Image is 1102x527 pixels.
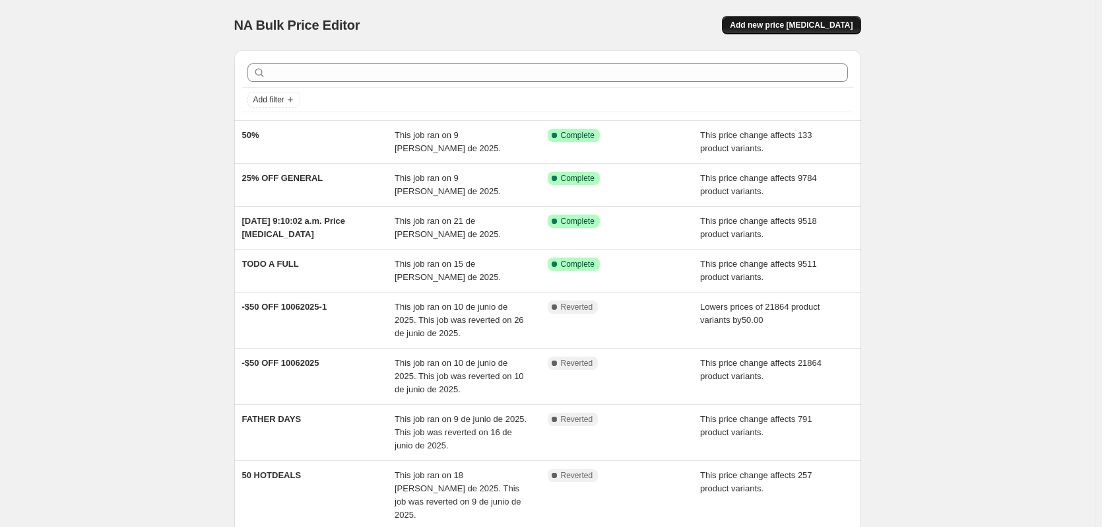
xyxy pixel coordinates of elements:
[561,358,593,369] span: Reverted
[700,358,822,381] span: This price change affects 21864 product variants.
[700,414,812,437] span: This price change affects 791 product variants.
[700,130,812,153] span: This price change affects 133 product variants.
[253,94,284,105] span: Add filter
[561,173,595,184] span: Complete
[561,259,595,269] span: Complete
[242,470,302,480] span: 50 HOTDEALS
[700,259,817,282] span: This price change affects 9511 product variants.
[234,18,360,32] span: NA Bulk Price Editor
[730,20,853,30] span: Add new price [MEDICAL_DATA]
[242,302,327,312] span: -$50 OFF 10062025-1
[247,92,300,108] button: Add filter
[561,130,595,141] span: Complete
[700,216,817,239] span: This price change affects 9518 product variants.
[242,358,319,368] span: -$50 OFF 10062025
[242,216,346,239] span: [DATE] 9:10:02 a.m. Price [MEDICAL_DATA]
[722,16,860,34] button: Add new price [MEDICAL_DATA]
[561,414,593,425] span: Reverted
[700,302,820,325] span: Lowers prices of 21864 product variants by
[242,414,302,424] span: FATHER DAYS
[561,216,595,227] span: Complete
[395,216,501,239] span: This job ran on 21 de [PERSON_NAME] de 2025.
[700,470,812,493] span: This price change affects 257 product variants.
[395,302,524,338] span: This job ran on 10 de junio de 2025. This job was reverted on 26 de junio de 2025.
[242,259,299,269] span: TODO A FULL
[395,259,501,282] span: This job ran on 15 de [PERSON_NAME] de 2025.
[242,173,323,183] span: 25% OFF GENERAL
[395,414,527,450] span: This job ran on 9 de junio de 2025. This job was reverted on 16 de junio de 2025.
[395,470,521,520] span: This job ran on 18 [PERSON_NAME] de 2025. This job was reverted on 9 de junio de 2025.
[395,173,501,196] span: This job ran on 9 [PERSON_NAME] de 2025.
[242,130,259,140] span: 50%
[561,302,593,312] span: Reverted
[395,358,524,394] span: This job ran on 10 de junio de 2025. This job was reverted on 10 de junio de 2025.
[700,173,817,196] span: This price change affects 9784 product variants.
[395,130,501,153] span: This job ran on 9 [PERSON_NAME] de 2025.
[561,470,593,481] span: Reverted
[742,315,763,325] span: 50.00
